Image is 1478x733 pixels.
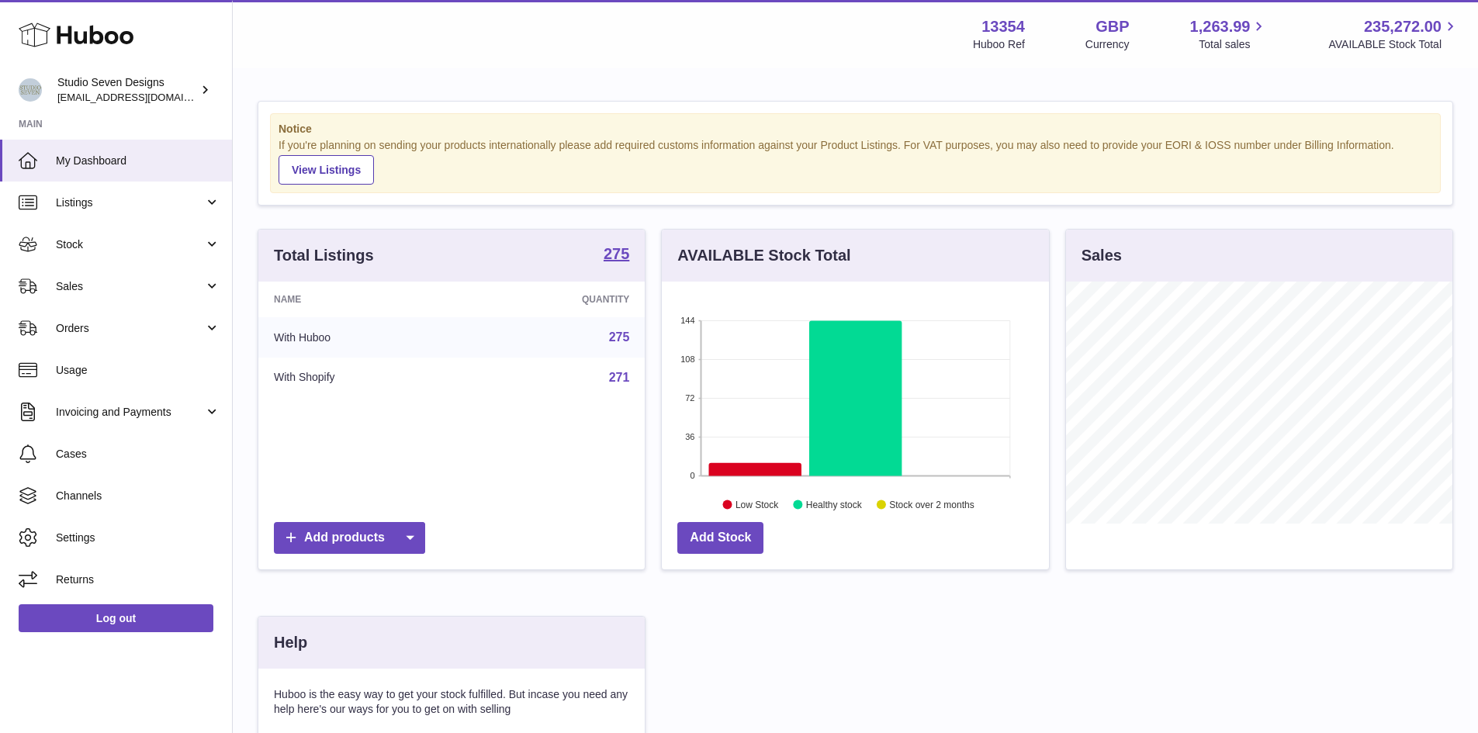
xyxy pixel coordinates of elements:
[279,122,1432,137] strong: Notice
[680,354,694,364] text: 108
[1190,16,1269,52] a: 1,263.99 Total sales
[806,499,863,510] text: Healthy stock
[604,246,629,265] a: 275
[691,471,695,480] text: 0
[56,321,204,336] span: Orders
[56,154,220,168] span: My Dashboard
[56,279,204,294] span: Sales
[973,37,1025,52] div: Huboo Ref
[1096,16,1129,37] strong: GBP
[274,687,629,717] p: Huboo is the easy way to get your stock fulfilled. But incase you need any help here's our ways f...
[677,245,850,266] h3: AVAILABLE Stock Total
[609,371,630,384] a: 271
[57,75,197,105] div: Studio Seven Designs
[736,499,779,510] text: Low Stock
[890,499,974,510] text: Stock over 2 months
[686,432,695,441] text: 36
[1328,16,1459,52] a: 235,272.00 AVAILABLE Stock Total
[686,393,695,403] text: 72
[56,531,220,545] span: Settings
[279,138,1432,185] div: If you're planning on sending your products internationally please add required customs informati...
[56,405,204,420] span: Invoicing and Payments
[279,155,374,185] a: View Listings
[274,245,374,266] h3: Total Listings
[1364,16,1442,37] span: 235,272.00
[56,572,220,587] span: Returns
[1085,37,1130,52] div: Currency
[258,358,467,398] td: With Shopify
[1190,16,1251,37] span: 1,263.99
[467,282,646,317] th: Quantity
[56,447,220,462] span: Cases
[677,522,763,554] a: Add Stock
[604,246,629,261] strong: 275
[19,78,42,102] img: contact.studiosevendesigns@gmail.com
[981,16,1025,37] strong: 13354
[1082,245,1122,266] h3: Sales
[274,522,425,554] a: Add products
[274,632,307,653] h3: Help
[56,195,204,210] span: Listings
[56,489,220,503] span: Channels
[258,317,467,358] td: With Huboo
[57,91,228,103] span: [EMAIL_ADDRESS][DOMAIN_NAME]
[1328,37,1459,52] span: AVAILABLE Stock Total
[19,604,213,632] a: Log out
[680,316,694,325] text: 144
[56,237,204,252] span: Stock
[56,363,220,378] span: Usage
[1199,37,1268,52] span: Total sales
[609,330,630,344] a: 275
[258,282,467,317] th: Name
